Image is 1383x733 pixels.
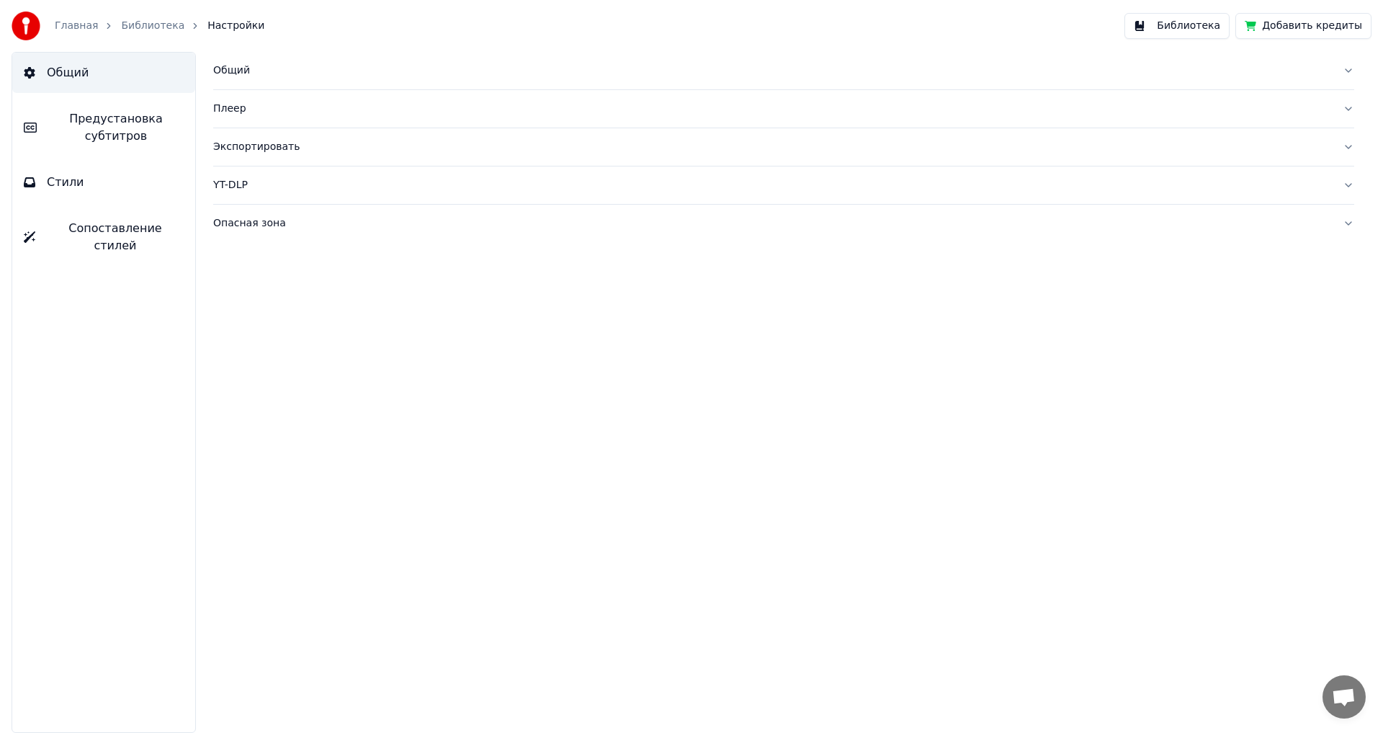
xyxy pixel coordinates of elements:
button: Библиотека [1124,13,1230,39]
div: Экспортировать [213,140,1331,154]
a: Главная [55,19,98,33]
nav: breadcrumb [55,19,264,33]
div: YT-DLP [213,178,1331,192]
button: Плеер [213,90,1354,128]
span: Стили [47,174,84,191]
a: Библиотека [121,19,184,33]
button: Добавить кредиты [1235,13,1371,39]
button: Сопоставление стилей [12,208,195,266]
button: Стили [12,162,195,203]
button: Предустановка субтитров [12,99,195,156]
div: Опасная зона [213,216,1331,231]
button: Общий [12,53,195,93]
span: Общий [47,64,89,81]
img: youka [12,12,40,40]
button: YT-DLP [213,166,1354,204]
div: Плеер [213,102,1331,116]
span: Настройки [207,19,264,33]
button: Экспортировать [213,128,1354,166]
span: Сопоставление стилей [47,220,184,254]
button: Опасная зона [213,205,1354,242]
div: Открытый чат [1322,675,1366,719]
button: Общий [213,52,1354,89]
span: Предустановка субтитров [48,110,184,145]
div: Общий [213,63,1331,78]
